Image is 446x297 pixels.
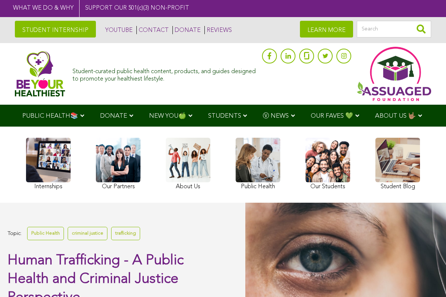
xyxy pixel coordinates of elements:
[22,113,78,119] span: PUBLIC HEALTH📚
[263,113,289,119] span: Ⓥ NEWS
[111,227,140,240] a: trafficking
[68,227,107,240] a: criminal justice
[7,229,22,239] span: Topic:
[15,51,65,97] img: Assuaged
[27,227,64,240] a: Public Health
[304,52,309,59] img: glassdoor
[357,21,431,37] input: Search
[11,105,435,127] div: Navigation Menu
[103,26,133,34] a: YOUTUBE
[409,261,446,297] iframe: Chat Widget
[375,113,416,119] span: ABOUT US 🤟🏽
[300,21,353,37] a: LEARN MORE
[72,65,258,82] div: Student-curated public health content, products, and guides designed to promote your healthiest l...
[149,113,186,119] span: NEW YOU🍏
[204,26,232,34] a: REVIEWS
[311,113,353,119] span: OUR FAVES 💚
[136,26,169,34] a: CONTACT
[100,113,127,119] span: DONATE
[15,21,96,37] a: STUDENT INTERNSHIP
[357,47,431,101] img: Assuaged App
[172,26,201,34] a: DONATE
[208,113,241,119] span: STUDENTS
